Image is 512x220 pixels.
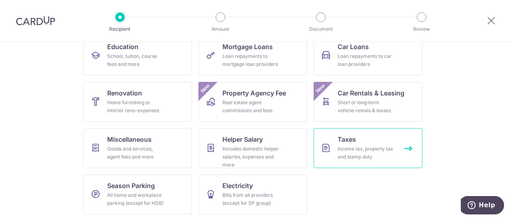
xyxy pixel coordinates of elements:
[198,174,307,214] a: ElectricityBills from all providers (except for SP group)
[392,25,451,33] p: Review
[90,25,150,33] p: Recipient
[314,82,327,95] span: New
[338,145,395,161] div: Income tax, property tax and stamp duty
[222,88,286,98] span: Property Agency Fee
[83,128,192,168] a: MiscellaneousGoods and services, agent fees and more
[338,99,395,115] div: Short or long‑term vehicle rentals & leases
[198,82,307,122] a: Property Agency FeeReal estate agent commissions and feesNew
[222,145,280,169] div: Includes domestic helper salaries, expenses and more
[222,52,280,68] div: Loan repayments to mortgage loan providers
[461,196,504,216] iframe: Opens a widget where you can find more information
[291,25,350,33] p: Document
[314,82,422,122] a: Car Rentals & LeasingShort or long‑term vehicle rentals & leasesNew
[107,99,165,115] div: Home furnishing or interior reno-expenses
[107,181,155,190] span: Season Parking
[107,145,165,161] div: Goods and services, agent fees and more
[198,36,307,75] a: Mortgage LoansLoan repayments to mortgage loan providers
[16,16,55,26] img: CardUp
[107,88,142,98] span: Renovation
[83,82,192,122] a: RenovationHome furnishing or interior reno-expenses
[107,42,138,52] span: Education
[338,88,404,98] span: Car Rentals & Leasing
[191,25,250,33] p: Amount
[18,6,34,13] span: Help
[222,42,273,52] span: Mortgage Loans
[107,52,165,68] div: School, tuition, course fees and more
[222,181,253,190] span: Electricity
[314,36,422,75] a: Car LoansLoan repayments to car loan providers
[338,42,369,52] span: Car Loans
[222,191,280,207] div: Bills from all providers (except for SP group)
[107,191,165,207] div: All home and workplace parking (except for HDB)
[222,99,280,115] div: Real estate agent commissions and fees
[222,135,263,144] span: Helper Salary
[314,128,422,168] a: TaxesIncome tax, property tax and stamp duty
[83,36,192,75] a: EducationSchool, tuition, course fees and more
[338,52,395,68] div: Loan repayments to car loan providers
[83,174,192,214] a: Season ParkingAll home and workplace parking (except for HDB)
[199,82,212,95] span: New
[107,135,152,144] span: Miscellaneous
[338,135,356,144] span: Taxes
[198,128,307,168] a: Helper SalaryIncludes domestic helper salaries, expenses and more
